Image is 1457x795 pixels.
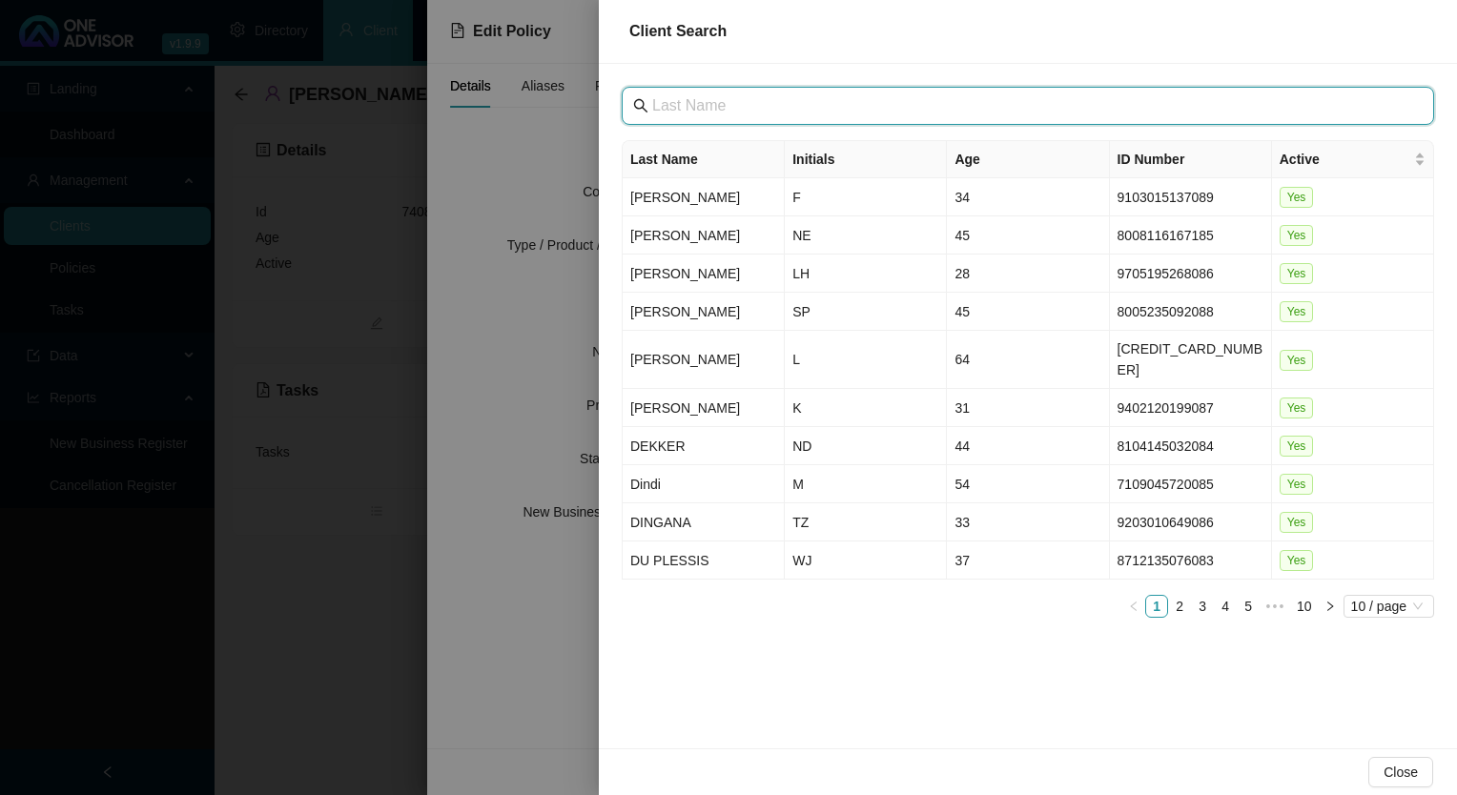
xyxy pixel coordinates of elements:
[623,255,785,293] td: [PERSON_NAME]
[785,293,947,331] td: SP
[623,178,785,216] td: [PERSON_NAME]
[1280,301,1314,322] span: Yes
[1280,187,1314,208] span: Yes
[1319,595,1342,618] button: right
[1280,397,1314,418] span: Yes
[1110,541,1272,580] td: 8712135076083
[1122,595,1145,618] li: Previous Page
[785,216,947,255] td: NE
[1280,263,1314,284] span: Yes
[785,178,947,216] td: F
[623,427,785,465] td: DEKKER
[1324,601,1336,612] span: right
[1384,762,1418,783] span: Close
[1280,436,1314,457] span: Yes
[1344,595,1434,618] div: Page Size
[1238,596,1259,617] a: 5
[1122,595,1145,618] button: left
[623,141,785,178] th: Last Name
[947,141,1109,178] th: Age
[1280,550,1314,571] span: Yes
[785,541,947,580] td: WJ
[1368,757,1433,787] button: Close
[1110,331,1272,389] td: [CREDIT_CARD_NUMBER]
[623,216,785,255] td: [PERSON_NAME]
[1280,474,1314,495] span: Yes
[1169,596,1190,617] a: 2
[623,293,785,331] td: [PERSON_NAME]
[1110,141,1272,178] th: ID Number
[1215,596,1236,617] a: 4
[785,141,947,178] th: Initials
[652,94,1407,117] input: Last Name
[785,465,947,503] td: M
[1280,350,1314,371] span: Yes
[1110,216,1272,255] td: 8008116167185
[954,438,970,454] span: 44
[954,515,970,530] span: 33
[1260,595,1290,618] span: •••
[1280,512,1314,533] span: Yes
[623,465,785,503] td: Dindi
[1214,595,1237,618] li: 4
[623,541,785,580] td: DU PLESSIS
[1272,141,1434,178] th: Active
[633,98,648,113] span: search
[954,553,970,568] span: 37
[1168,595,1191,618] li: 2
[1110,178,1272,216] td: 9103015137089
[623,331,785,389] td: [PERSON_NAME]
[785,427,947,465] td: ND
[1110,465,1272,503] td: 7109045720085
[785,255,947,293] td: LH
[1110,503,1272,541] td: 9203010649086
[954,352,970,367] span: 64
[954,190,970,205] span: 34
[1280,225,1314,246] span: Yes
[1290,595,1319,618] li: 10
[785,503,947,541] td: TZ
[954,266,970,281] span: 28
[1291,596,1318,617] a: 10
[1110,389,1272,427] td: 9402120199087
[623,503,785,541] td: DINGANA
[1280,149,1410,170] span: Active
[785,331,947,389] td: L
[1110,255,1272,293] td: 9705195268086
[1192,596,1213,617] a: 3
[785,389,947,427] td: K
[1146,596,1167,617] a: 1
[1260,595,1290,618] li: Next 5 Pages
[1237,595,1260,618] li: 5
[623,389,785,427] td: [PERSON_NAME]
[954,228,970,243] span: 45
[1110,427,1272,465] td: 8104145032084
[1319,595,1342,618] li: Next Page
[954,477,970,492] span: 54
[1191,595,1214,618] li: 3
[1351,596,1426,617] span: 10 / page
[1145,595,1168,618] li: 1
[954,400,970,416] span: 31
[954,304,970,319] span: 45
[1110,293,1272,331] td: 8005235092088
[1128,601,1139,612] span: left
[629,23,727,39] span: Client Search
